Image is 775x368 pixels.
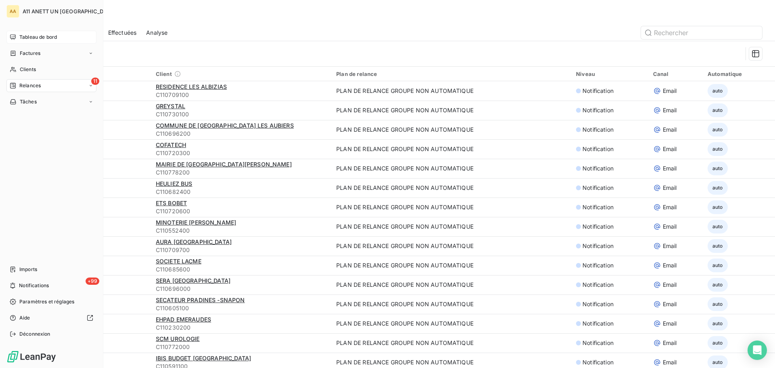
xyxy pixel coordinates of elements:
input: Rechercher [641,26,762,39]
td: PLAN DE RELANCE GROUPE NON AUTOMATIQUE [331,101,571,120]
td: PLAN DE RELANCE GROUPE NON AUTOMATIQUE [331,217,571,236]
span: Email [663,281,677,289]
a: Aide [6,311,96,324]
span: Analyse [146,29,168,37]
span: MINOTERIE [PERSON_NAME] [156,219,236,226]
span: Email [663,358,677,366]
span: Imports [19,266,37,273]
span: Email [663,184,677,192]
span: C110696200 [156,130,327,138]
a: Clients [6,63,96,76]
span: Notification [582,106,614,114]
span: AURA [GEOGRAPHIC_DATA] [156,238,232,245]
span: auto [708,317,728,330]
span: C110682400 [156,188,327,196]
span: Tâches [20,98,37,105]
div: Open Intercom Messenger [748,341,767,360]
span: SOCIETE LACME [156,258,201,265]
span: auto [708,259,728,272]
span: Notification [582,203,614,211]
span: Email [663,203,677,211]
span: SERA [GEOGRAPHIC_DATA] [156,277,230,284]
span: auto [708,181,728,195]
span: Client [156,71,172,77]
span: C110709100 [156,91,327,99]
span: Relances [19,82,41,89]
span: Paramètres et réglages [19,298,74,305]
span: COFATECH [156,141,186,148]
span: Email [663,223,677,231]
span: auto [708,278,728,292]
span: Notification [582,126,614,134]
span: Déconnexion [19,330,50,338]
span: Factures [20,50,40,57]
span: SCM UROLOGIE [156,335,200,342]
span: Notification [582,300,614,308]
span: COMMUNE DE [GEOGRAPHIC_DATA] LES AUBIERS [156,122,294,129]
div: AA [6,5,19,18]
span: auto [708,162,728,175]
td: PLAN DE RELANCE GROUPE NON AUTOMATIQUE [331,256,571,275]
span: Email [663,339,677,347]
span: Notification [582,87,614,95]
span: Notification [582,339,614,347]
span: A11 ANETT UN [GEOGRAPHIC_DATA] [23,8,115,15]
span: Email [663,300,677,308]
span: Email [663,261,677,269]
span: Notification [582,261,614,269]
span: auto [708,200,728,214]
span: auto [708,220,728,233]
span: Aide [19,314,30,322]
span: auto [708,103,728,117]
span: RESIDENCE LES ALBIZIAS [156,83,227,90]
span: Email [663,126,677,134]
span: Notification [582,242,614,250]
td: PLAN DE RELANCE GROUPE NON AUTOMATIQUE [331,120,571,139]
td: PLAN DE RELANCE GROUPE NON AUTOMATIQUE [331,159,571,178]
span: C110696000 [156,285,327,293]
a: Factures [6,47,96,60]
td: PLAN DE RELANCE GROUPE NON AUTOMATIQUE [331,236,571,256]
span: MAIRIE DE [GEOGRAPHIC_DATA][PERSON_NAME] [156,161,292,168]
a: 11Relances [6,79,96,92]
span: auto [708,239,728,253]
span: Email [663,164,677,172]
a: Paramètres et réglages [6,295,96,308]
span: Notification [582,358,614,366]
span: C110685600 [156,265,327,273]
span: C110605100 [156,304,327,312]
span: Email [663,320,677,328]
td: PLAN DE RELANCE GROUPE NON AUTOMATIQUE [331,178,571,198]
span: SECATEUR PRADINES -SNAPON [156,297,245,303]
span: Clients [20,66,36,73]
span: auto [708,297,728,311]
span: Notification [582,164,614,172]
a: Imports [6,263,96,276]
span: Notification [582,145,614,153]
span: C110730100 [156,110,327,118]
div: Canal [653,71,698,77]
td: PLAN DE RELANCE GROUPE NON AUTOMATIQUE [331,139,571,159]
span: IBIS BUDGET [GEOGRAPHIC_DATA] [156,355,251,362]
td: PLAN DE RELANCE GROUPE NON AUTOMATIQUE [331,294,571,314]
span: C110230200 [156,324,327,332]
td: PLAN DE RELANCE GROUPE NON AUTOMATIQUE [331,275,571,294]
span: C110720600 [156,207,327,215]
span: Email [663,106,677,114]
span: C110552400 [156,227,327,235]
td: PLAN DE RELANCE GROUPE NON AUTOMATIQUE [331,333,571,353]
span: C110720300 [156,149,327,157]
span: C110778200 [156,168,327,177]
div: Plan de relance [336,71,566,77]
a: Tableau de bord [6,31,96,44]
span: C110709700 [156,246,327,254]
span: Notification [582,320,614,328]
span: Notification [582,281,614,289]
span: Notification [582,184,614,192]
span: HEULIEZ BUS [156,180,193,187]
a: Tâches [6,95,96,108]
span: EHPAD EMERAUDES [156,316,211,323]
div: Niveau [576,71,643,77]
span: Effectuées [108,29,137,37]
td: PLAN DE RELANCE GROUPE NON AUTOMATIQUE [331,314,571,333]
